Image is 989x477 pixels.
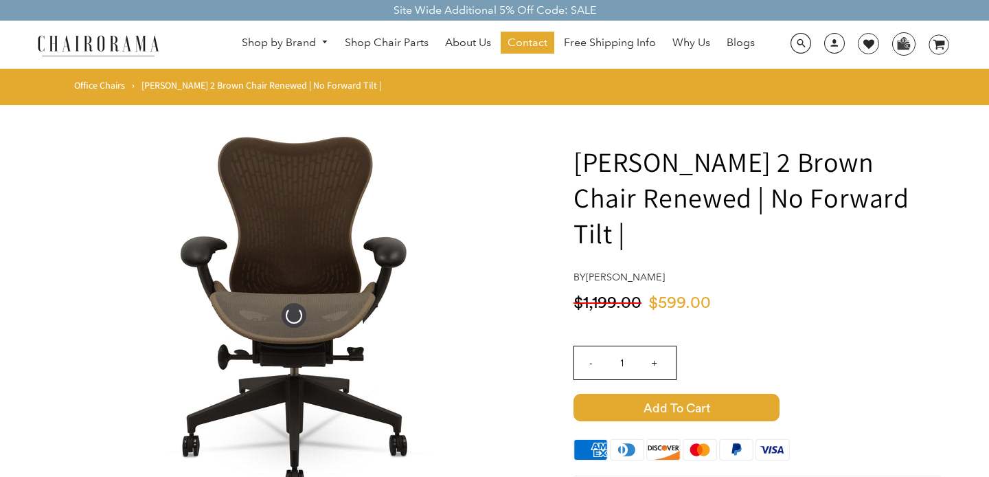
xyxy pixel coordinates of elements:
[720,32,762,54] a: Blogs
[74,79,386,98] nav: breadcrumbs
[557,32,663,54] a: Free Shipping Info
[573,394,941,421] button: Add to Cart
[438,32,498,54] a: About Us
[501,32,554,54] a: Contact
[88,307,500,322] a: Herman Miller Mirra 2 Brown Chair Renewed | No Forward Tilt | - chairorama
[727,36,755,50] span: Blogs
[666,32,717,54] a: Why Us
[345,36,429,50] span: Shop Chair Parts
[564,36,656,50] span: Free Shipping Info
[586,271,665,283] a: [PERSON_NAME]
[235,32,335,54] a: Shop by Brand
[508,36,547,50] span: Contact
[573,394,780,421] span: Add to Cart
[637,346,670,379] input: +
[141,79,381,91] span: [PERSON_NAME] 2 Brown Chair Renewed | No Forward Tilt |
[225,32,771,57] nav: DesktopNavigation
[338,32,435,54] a: Shop Chair Parts
[74,79,125,91] a: Office Chairs
[574,346,607,379] input: -
[445,36,491,50] span: About Us
[573,295,641,311] span: $1,199.00
[648,295,711,311] span: $599.00
[30,33,167,57] img: chairorama
[893,33,914,54] img: WhatsApp_Image_2024-07-12_at_16.23.01.webp
[132,79,135,91] span: ›
[573,144,941,251] h1: [PERSON_NAME] 2 Brown Chair Renewed | No Forward Tilt |
[573,271,941,283] h4: by
[672,36,710,50] span: Why Us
